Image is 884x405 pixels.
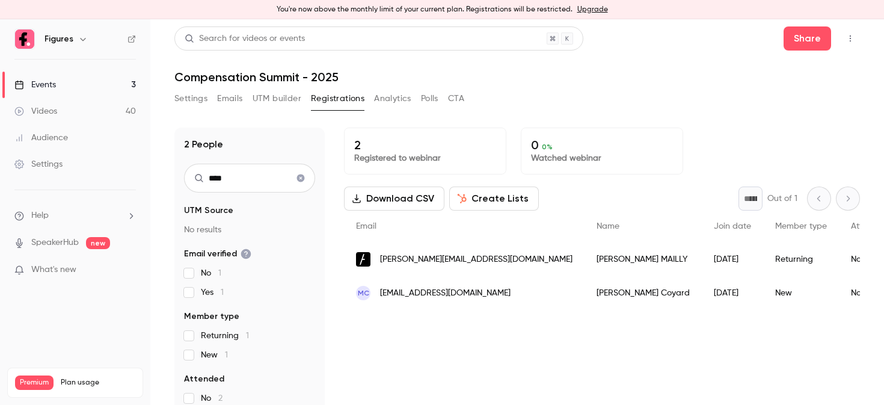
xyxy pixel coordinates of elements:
span: Attended [184,373,224,385]
h1: Compensation Summit - 2025 [174,70,860,84]
span: 1 [225,351,228,359]
h1: 2 People [184,137,223,152]
span: What's new [31,264,76,276]
img: Figures [15,29,34,49]
div: Settings [14,158,63,170]
div: Audience [14,132,68,144]
div: [DATE] [702,243,763,276]
h6: Figures [45,33,73,45]
span: Join date [714,222,751,230]
span: MC [358,288,369,298]
div: Returning [763,243,839,276]
span: Yes [201,286,224,298]
div: Search for videos or events [185,32,305,45]
p: Registered to webinar [354,152,496,164]
div: Events [14,79,56,91]
button: Polls [421,89,438,108]
span: Premium [15,376,54,390]
p: 0 [531,138,673,152]
p: 2 [354,138,496,152]
span: No [201,267,221,279]
button: UTM builder [253,89,301,108]
img: yeswehack.com [356,252,370,267]
button: Share [784,26,831,51]
iframe: Noticeable Trigger [121,265,136,276]
button: Download CSV [344,187,444,211]
span: Email verified [184,248,251,260]
div: Videos [14,105,57,117]
button: Registrations [311,89,364,108]
div: [PERSON_NAME] MAILLY [585,243,702,276]
span: Member type [184,311,239,323]
span: Email [356,222,376,230]
a: Upgrade [577,5,608,14]
span: New [201,349,228,361]
span: [EMAIL_ADDRESS][DOMAIN_NAME] [380,287,511,300]
button: Clear search [291,168,310,188]
button: Settings [174,89,207,108]
div: [PERSON_NAME] Coyard [585,276,702,310]
button: CTA [448,89,464,108]
span: No [201,392,223,404]
span: 0 % [542,143,553,151]
span: Name [597,222,619,230]
span: Member type [775,222,827,230]
p: No results [184,224,315,236]
div: [DATE] [702,276,763,310]
span: Returning [201,330,249,342]
span: Help [31,209,49,222]
button: Analytics [374,89,411,108]
span: 1 [246,332,249,340]
button: Create Lists [449,187,539,211]
li: help-dropdown-opener [14,209,136,222]
span: Plan usage [61,378,135,388]
span: 2 [218,394,223,403]
span: new [86,237,110,249]
a: SpeakerHub [31,237,79,249]
span: 1 [218,269,221,277]
p: Out of 1 [767,193,797,205]
button: Emails [217,89,242,108]
span: 1 [221,288,224,297]
div: New [763,276,839,310]
p: Watched webinar [531,152,673,164]
span: [PERSON_NAME][EMAIL_ADDRESS][DOMAIN_NAME] [380,253,572,266]
span: UTM Source [184,205,233,217]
